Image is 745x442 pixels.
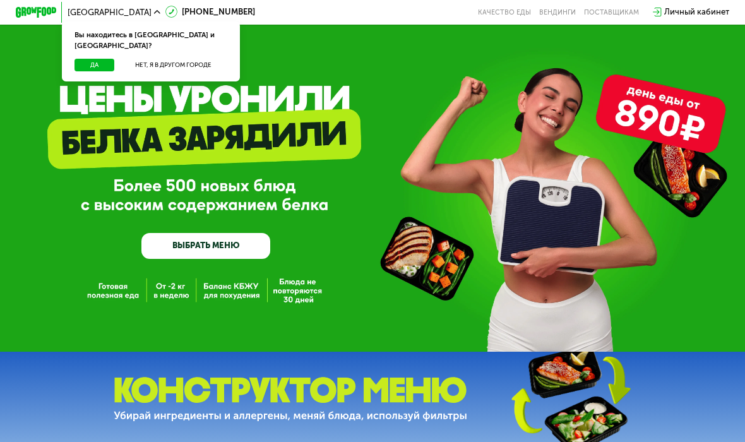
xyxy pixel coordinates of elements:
button: Да [74,59,114,71]
button: Нет, я в другом городе [119,59,228,71]
div: Личный кабинет [664,6,729,18]
div: Вы находитесь в [GEOGRAPHIC_DATA] и [GEOGRAPHIC_DATA]? [62,21,240,59]
a: [PHONE_NUMBER] [165,6,255,18]
div: поставщикам [584,8,639,16]
span: [GEOGRAPHIC_DATA] [68,8,152,16]
a: Качество еды [478,8,531,16]
a: ВЫБРАТЬ МЕНЮ [141,233,270,259]
a: Вендинги [539,8,576,16]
